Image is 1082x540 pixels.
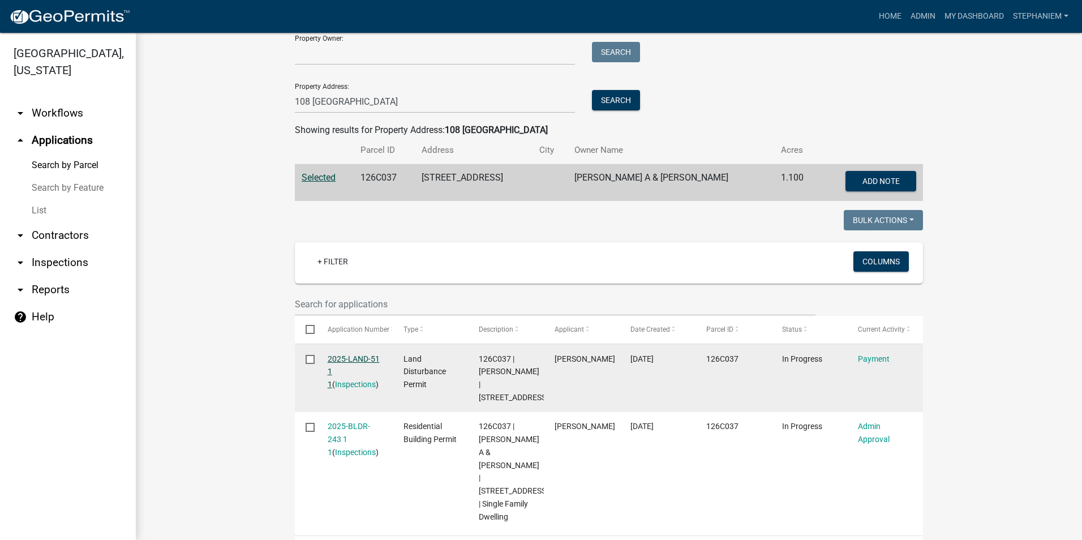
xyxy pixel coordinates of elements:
div: Showing results for Property Address: [295,123,923,137]
th: Parcel ID [354,137,415,164]
td: [STREET_ADDRESS] [415,164,532,202]
span: In Progress [782,422,822,431]
a: My Dashboard [940,6,1008,27]
datatable-header-cell: Application Number [316,316,392,343]
th: Owner Name [568,137,774,164]
td: [PERSON_NAME] A & [PERSON_NAME] [568,164,774,202]
datatable-header-cell: Current Activity [847,316,923,343]
button: Columns [853,251,909,272]
i: help [14,310,27,324]
span: Residential Building Permit [403,422,457,444]
datatable-header-cell: Parcel ID [695,316,771,343]
td: 126C037 [354,164,415,202]
span: Date Created [630,325,670,333]
a: + Filter [308,251,357,272]
datatable-header-cell: Applicant [544,316,620,343]
span: 126C037 [706,422,738,431]
a: 2025-LAND-51 1 1 [328,354,380,389]
button: Search [592,90,640,110]
span: Current Activity [858,325,905,333]
span: Description [479,325,513,333]
th: Address [415,137,532,164]
span: Parcel ID [706,325,733,333]
a: Inspections [335,380,376,389]
th: City [533,137,568,164]
span: 126C037 | ADAMS SUSAN A & LOUIS O | 108 ROCKVILLE SPRINGS CT | Single Family Dwelling [479,422,548,521]
button: Bulk Actions [844,210,923,230]
datatable-header-cell: Type [392,316,468,343]
span: 08/12/2025 [630,422,654,431]
datatable-header-cell: Select [295,316,316,343]
span: Type [403,325,418,333]
i: arrow_drop_down [14,256,27,269]
i: arrow_drop_down [14,106,27,120]
a: Admin [906,6,940,27]
th: Acres [774,137,819,164]
span: 126C037 | Marvin Roberts | 108 ROCKVILLE SPRINGS CT [479,354,548,402]
span: In Progress [782,354,822,363]
span: Add Note [862,177,899,186]
button: Search [592,42,640,62]
span: Status [782,325,802,333]
a: StephanieM [1008,6,1073,27]
a: Payment [858,354,890,363]
span: Marvin Roberts [555,422,615,431]
a: Selected [302,172,336,183]
datatable-header-cell: Description [468,316,544,343]
span: Marvin Roberts [555,354,615,363]
i: arrow_drop_down [14,283,27,297]
span: Applicant [555,325,584,333]
span: 08/12/2025 [630,354,654,363]
a: Home [874,6,906,27]
strong: 108 [GEOGRAPHIC_DATA] [445,125,548,135]
a: Admin Approval [858,422,890,444]
div: ( ) [328,420,382,458]
datatable-header-cell: Status [771,316,847,343]
input: Search for applications [295,293,815,316]
a: 2025-BLDR-243 1 1 [328,422,370,457]
div: ( ) [328,353,382,391]
span: Application Number [328,325,389,333]
span: Land Disturbance Permit [403,354,446,389]
span: 126C037 [706,354,738,363]
datatable-header-cell: Date Created [620,316,695,343]
button: Add Note [845,171,916,191]
a: Inspections [335,448,376,457]
i: arrow_drop_up [14,134,27,147]
i: arrow_drop_down [14,229,27,242]
td: 1.100 [774,164,819,202]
